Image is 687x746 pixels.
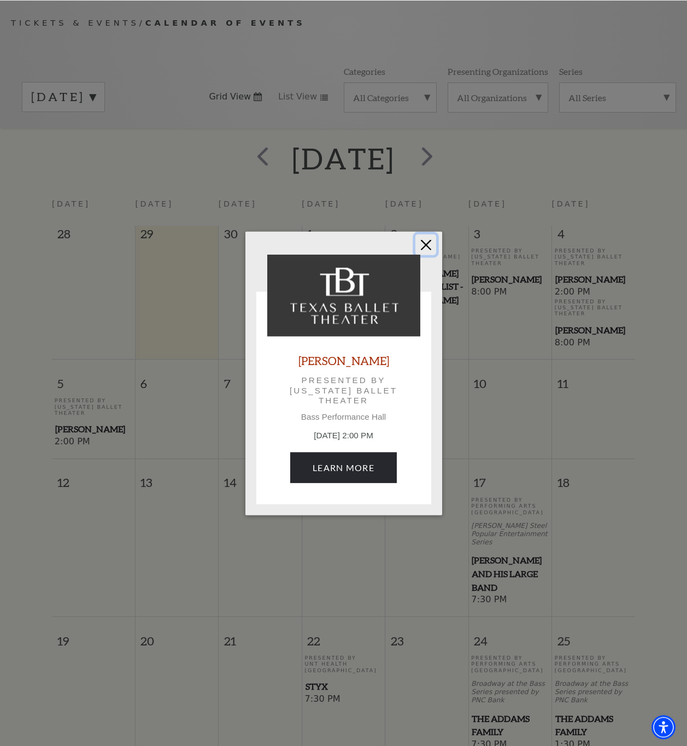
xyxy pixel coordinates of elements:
[267,412,420,421] p: Bass Performance Hall
[290,452,397,483] a: October 5, 2:00 PM Learn More
[267,429,420,442] p: [DATE] 2:00 PM
[415,234,436,255] button: Close
[298,353,389,367] a: [PERSON_NAME]
[283,375,405,405] p: Presented by [US_STATE] Ballet Theater
[267,254,420,336] img: Peter Pan
[651,715,676,739] div: Accessibility Menu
